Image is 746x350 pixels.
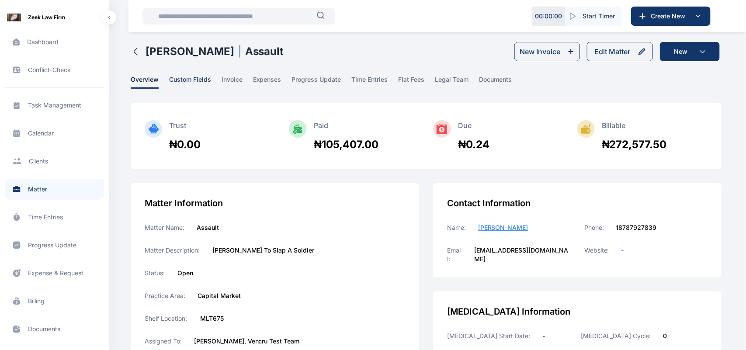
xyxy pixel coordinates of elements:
[253,75,281,89] span: expenses
[660,42,720,61] button: New
[458,138,489,152] div: ₦0.24
[5,207,104,228] a: time entries
[581,332,651,340] label: [MEDICAL_DATA] Cycle:
[145,269,165,277] label: Status:
[169,75,222,89] a: custom fields
[314,138,378,152] div: ₦105,407.00
[245,45,284,59] h1: Assault
[253,75,292,89] a: expenses
[584,246,609,255] label: Website:
[146,45,234,59] h1: [PERSON_NAME]
[435,75,479,89] a: legal team
[447,305,708,318] div: [MEDICAL_DATA] Information
[602,138,667,152] div: ₦272,577.50
[292,75,352,89] a: progress update
[194,337,300,346] label: [PERSON_NAME], Vencru Test Team
[565,7,622,26] button: Start Timer
[447,246,462,263] label: Email:
[5,235,104,256] a: progress update
[145,246,200,255] label: Matter Description:
[197,223,219,232] label: Assault
[543,332,545,340] label: -
[584,223,604,232] label: Phone:
[292,75,341,89] span: progress update
[458,120,489,138] div: Due
[602,120,667,138] div: Billable
[616,223,657,232] label: 18787927839
[169,138,201,152] div: ₦0.00
[145,314,188,323] label: Shelf Location:
[514,42,580,61] button: New Invoice
[621,246,624,255] a: -
[145,337,182,346] label: Assigned To:
[352,75,399,89] a: time entries
[28,13,65,22] span: Zeek Law Firm
[222,75,243,89] span: invoice
[222,75,253,89] a: invoice
[583,12,615,21] span: Start Timer
[5,123,104,144] a: calendar
[198,291,241,300] label: Capital Market
[447,197,708,209] div: Contact Information
[5,319,104,340] a: documents
[5,95,104,116] a: task management
[238,45,242,59] span: |
[535,12,562,21] p: 00 : 00 : 00
[5,31,104,52] a: dashboard
[5,151,104,172] a: clients
[169,75,211,89] span: custom fields
[131,75,159,89] span: overview
[399,75,425,89] span: flat fees
[474,246,570,263] label: [EMAIL_ADDRESS][DOMAIN_NAME]
[647,12,693,21] span: Create New
[200,314,224,323] label: MLT675
[663,332,667,340] label: 0
[435,75,469,89] span: legal team
[5,291,104,312] a: billing
[479,75,523,89] a: documents
[587,42,653,61] button: Edit Matter
[5,59,104,80] a: conflict-check
[145,291,185,300] label: Practice Area:
[520,46,560,57] div: New Invoice
[352,75,388,89] span: time entries
[5,179,104,200] a: matter
[314,120,378,138] div: Paid
[5,263,104,284] a: expense & request
[177,269,193,277] label: Open
[447,332,531,340] label: [MEDICAL_DATA] Start Date:
[145,197,405,209] div: Matter Information
[594,46,630,57] div: Edit Matter
[631,7,711,26] button: Create New
[145,223,184,232] label: Matter Name:
[479,75,512,89] span: documents
[478,223,528,232] a: [PERSON_NAME]
[131,75,169,89] a: overview
[212,246,315,255] label: [PERSON_NAME] To Slap A Soldier
[399,75,435,89] a: flat fees
[447,223,466,232] label: Name:
[169,120,201,138] div: Trust
[478,224,528,231] span: [PERSON_NAME]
